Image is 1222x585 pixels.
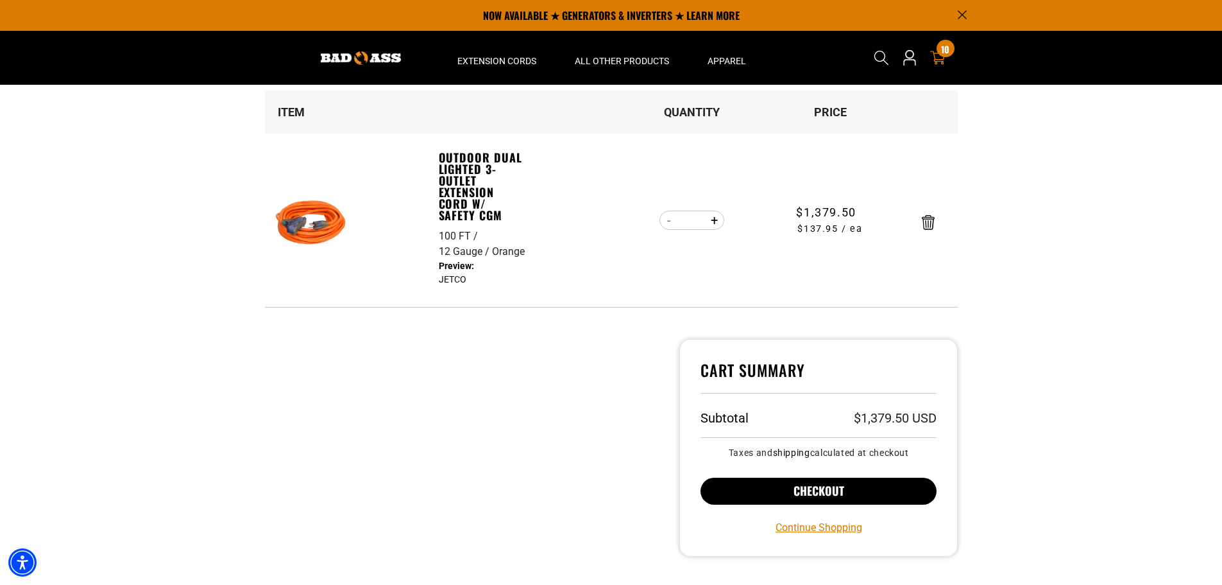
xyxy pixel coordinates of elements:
[761,91,899,134] th: Price
[941,44,949,54] span: 10
[700,478,937,505] button: Checkout
[679,209,704,231] input: Quantity for Outdoor Dual Lighted 3-Outlet Extension Cord w/ Safety CGM
[438,31,556,85] summary: Extension Cords
[776,520,862,536] a: Continue Shopping
[439,244,492,259] div: 12 Gauge
[8,548,37,577] div: Accessibility Menu
[871,48,892,68] summary: Search
[761,222,899,236] span: $137.95 / ea
[854,412,937,424] p: $1,379.50 USD
[270,185,351,266] img: orange
[439,259,527,286] dd: JETCO
[700,360,937,394] h4: Cart Summary
[439,152,527,221] a: Outdoor Dual Lighted 3-Outlet Extension Cord w/ Safety CGM
[796,204,856,221] span: $1,379.50
[922,218,935,227] a: Remove Outdoor Dual Lighted 3-Outlet Extension Cord w/ Safety CGM - 100 FT / 12 Gauge / Orange
[688,31,765,85] summary: Apparel
[899,31,920,85] a: Open this option
[700,448,937,457] small: Taxes and calculated at checkout
[700,412,749,424] h3: Subtotal
[773,448,810,458] a: shipping
[708,55,746,67] span: Apparel
[457,55,536,67] span: Extension Cords
[265,91,438,134] th: Item
[492,244,525,259] div: Orange
[321,51,401,65] img: Bad Ass Extension Cords
[622,91,761,134] th: Quantity
[556,31,688,85] summary: All Other Products
[575,55,669,67] span: All Other Products
[439,229,480,244] div: 100 FT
